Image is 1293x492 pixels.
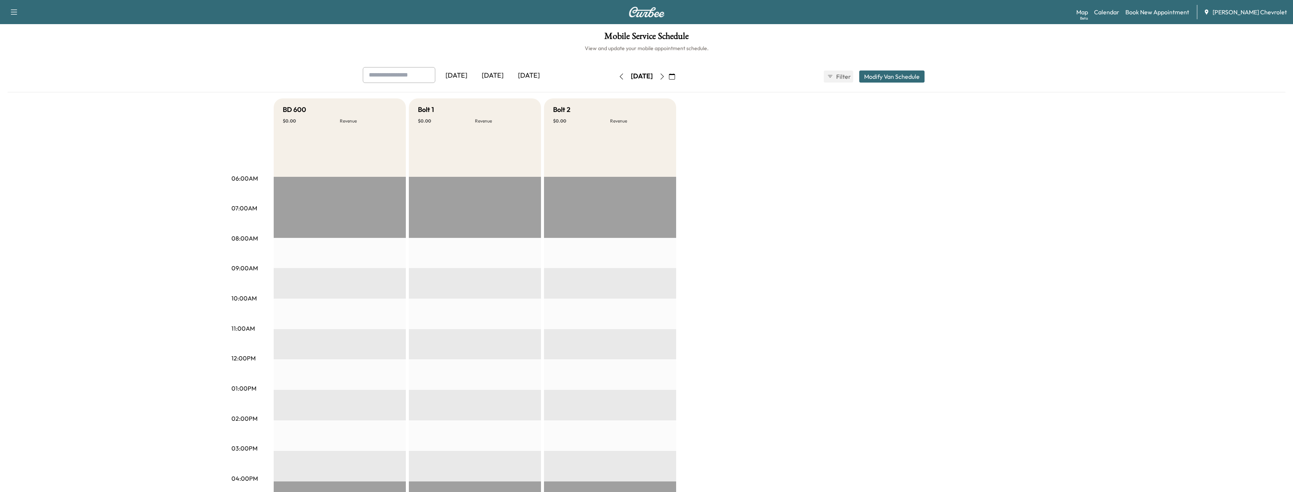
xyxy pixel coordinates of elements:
p: 03:00PM [231,444,257,453]
p: 10:00AM [231,294,257,303]
span: Filter [836,72,850,81]
p: 09:00AM [231,264,258,273]
p: 04:00PM [231,474,258,483]
img: Curbee Logo [629,7,665,17]
p: 06:00AM [231,174,258,183]
p: Revenue [340,118,397,124]
h5: BD 600 [283,104,306,115]
div: [DATE] [631,72,653,81]
p: $ 0.00 [418,118,475,124]
p: Revenue [475,118,532,124]
h6: View and update your mobile appointment schedule. [8,44,1285,52]
a: Book New Appointment [1125,8,1189,17]
span: [PERSON_NAME] Chevrolet [1213,8,1287,17]
p: 08:00AM [231,234,258,243]
p: 01:00PM [231,384,256,393]
button: Filter [824,71,853,83]
p: 02:00PM [231,414,257,423]
p: 07:00AM [231,204,257,213]
div: [DATE] [475,67,511,84]
a: Calendar [1094,8,1119,17]
h5: Bolt 2 [553,104,570,115]
h5: Bolt 1 [418,104,434,115]
button: Modify Van Schedule [859,71,925,83]
p: 12:00PM [231,354,256,363]
div: [DATE] [511,67,547,84]
h1: Mobile Service Schedule [8,32,1285,44]
p: $ 0.00 [553,118,610,124]
div: Beta [1080,15,1088,21]
p: $ 0.00 [283,118,340,124]
div: [DATE] [438,67,475,84]
p: Revenue [610,118,667,124]
a: MapBeta [1076,8,1088,17]
p: 11:00AM [231,324,255,333]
